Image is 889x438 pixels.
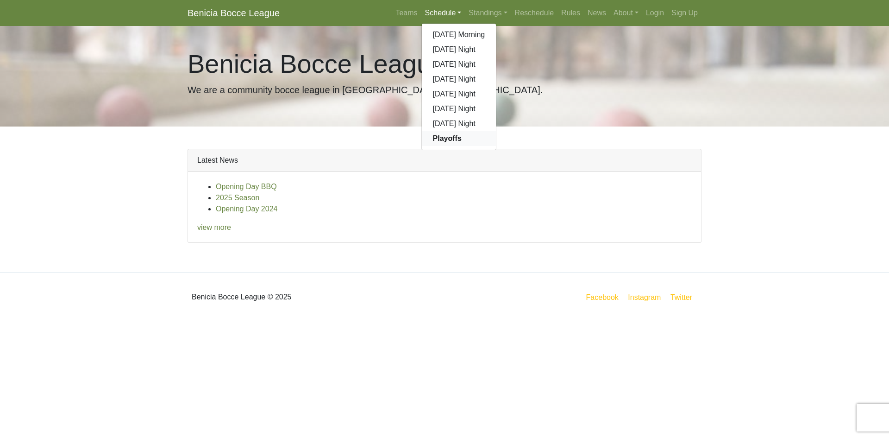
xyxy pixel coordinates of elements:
[642,4,668,22] a: Login
[197,223,231,231] a: view more
[422,57,496,72] a: [DATE] Night
[188,4,280,22] a: Benicia Bocce League
[422,27,496,42] a: [DATE] Morning
[433,134,462,142] strong: Playoffs
[465,4,511,22] a: Standings
[669,292,700,303] a: Twitter
[626,292,663,303] a: Instagram
[188,83,701,97] p: We are a community bocce league in [GEOGRAPHIC_DATA], [GEOGRAPHIC_DATA].
[557,4,584,22] a: Rules
[181,280,444,314] div: Benicia Bocce League © 2025
[422,87,496,102] a: [DATE] Night
[392,4,421,22] a: Teams
[216,194,259,202] a: 2025 Season
[668,4,701,22] a: Sign Up
[584,292,620,303] a: Facebook
[216,183,277,190] a: Opening Day BBQ
[584,4,610,22] a: News
[610,4,642,22] a: About
[188,48,701,79] h1: Benicia Bocce League
[216,205,277,213] a: Opening Day 2024
[511,4,558,22] a: Reschedule
[422,72,496,87] a: [DATE] Night
[422,42,496,57] a: [DATE] Night
[421,4,465,22] a: Schedule
[422,116,496,131] a: [DATE] Night
[421,23,497,150] div: Schedule
[422,131,496,146] a: Playoffs
[188,149,701,172] div: Latest News
[422,102,496,116] a: [DATE] Night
